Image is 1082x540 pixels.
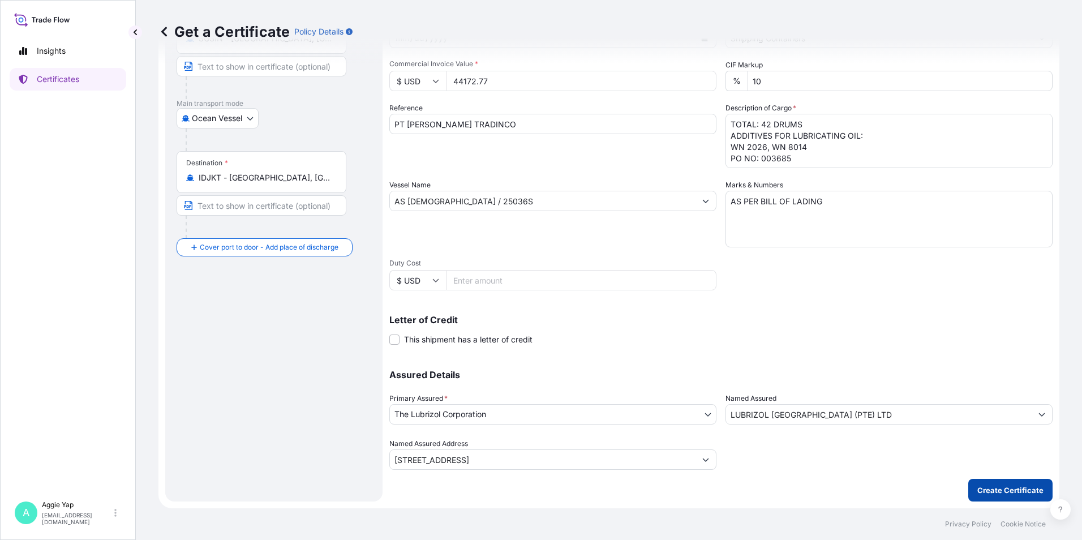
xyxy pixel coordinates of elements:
[177,238,353,256] button: Cover port to door - Add place of discharge
[695,191,716,211] button: Show suggestions
[42,500,112,509] p: Aggie Yap
[389,179,431,191] label: Vessel Name
[945,520,991,529] a: Privacy Policy
[10,68,126,91] a: Certificates
[977,485,1044,496] p: Create Certificate
[725,102,796,114] label: Description of Cargo
[37,45,66,57] p: Insights
[389,259,716,268] span: Duty Cost
[37,74,79,85] p: Certificates
[1001,520,1046,529] a: Cookie Notice
[42,512,112,525] p: [EMAIL_ADDRESS][DOMAIN_NAME]
[726,404,1032,425] input: Assured Name
[389,315,1053,324] p: Letter of Credit
[389,114,716,134] input: Enter booking reference
[748,71,1053,91] input: Enter percentage between 0 and 24%
[725,71,748,91] div: %
[446,71,716,91] input: Enter amount
[446,270,716,290] input: Enter amount
[968,479,1053,502] button: Create Certificate
[725,393,776,404] label: Named Assured
[192,113,242,124] span: Ocean Vessel
[404,334,533,345] span: This shipment has a letter of credit
[177,108,259,128] button: Select transport
[186,158,228,168] div: Destination
[294,26,344,37] p: Policy Details
[177,99,371,108] p: Main transport mode
[394,409,486,420] span: The Lubrizol Corporation
[200,242,338,253] span: Cover port to door - Add place of discharge
[177,56,346,76] input: Text to appear on certificate
[158,23,290,41] p: Get a Certificate
[389,393,448,404] span: Primary Assured
[389,404,716,425] button: The Lubrizol Corporation
[725,59,763,71] label: CIF Markup
[390,449,695,470] input: Named Assured Address
[1032,404,1052,425] button: Show suggestions
[199,172,332,183] input: Destination
[389,59,716,68] span: Commercial Invoice Value
[23,507,29,518] span: A
[10,40,126,62] a: Insights
[389,370,1053,379] p: Assured Details
[725,179,783,191] label: Marks & Numbers
[695,449,716,470] button: Show suggestions
[177,195,346,216] input: Text to appear on certificate
[389,102,423,114] label: Reference
[389,438,468,449] label: Named Assured Address
[390,191,695,211] input: Type to search vessel name or IMO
